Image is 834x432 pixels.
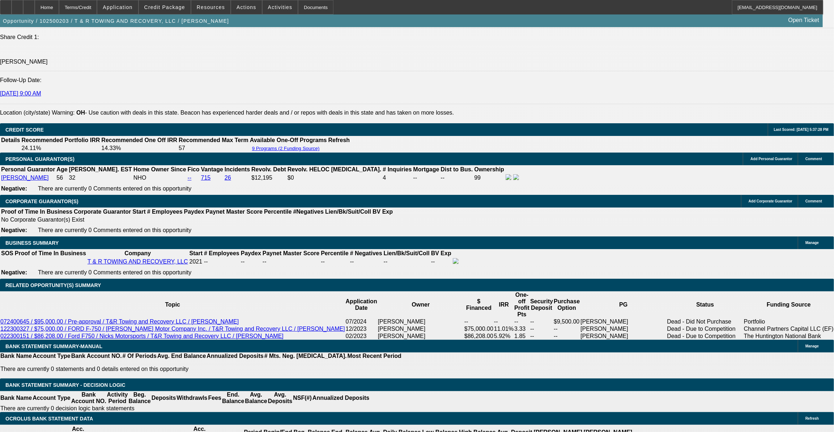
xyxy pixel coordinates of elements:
[178,137,249,144] th: Recommended Max Term
[321,250,348,256] b: Percentile
[494,325,514,333] td: 11.01%
[107,391,128,405] th: Activity Period
[373,209,393,215] b: BV Exp
[56,166,67,172] b: Age
[805,199,822,203] span: Comment
[530,291,553,318] th: Security Deposit
[76,110,454,116] label: - Use caution with deals in this state. Beacon has experienced harder deals and / or repos with d...
[122,352,157,360] th: # Of Periods
[749,199,792,203] span: Add Corporate Guarantor
[345,325,378,333] td: 12/2023
[0,333,284,339] a: 022300151 / $86,208.00 / Ford F750 / Nicks Motorsports / T&R Towing and Recovery LLC / [PERSON_NAME]
[580,318,667,325] td: [PERSON_NAME]
[750,157,792,161] span: Add Personal Guarantor
[325,209,371,215] b: Lien/Bk/Suit/Coll
[225,166,250,172] b: Incidents
[345,318,378,325] td: 07/2024
[667,318,743,325] td: Dead - Did Not Purchase
[580,325,667,333] td: [PERSON_NAME]
[513,174,519,180] img: linkedin-icon.png
[5,198,78,204] span: CORPORATE GUARANTOR(S)
[133,174,187,182] td: NHO
[5,343,102,349] span: BANK STATEMENT SUMMARY-MANUAL
[101,137,178,144] th: Recommended One Off IRR
[293,209,324,215] b: #Negatives
[1,216,396,223] td: No Corporate Guarantor(s) Exist
[350,258,382,265] div: --
[268,391,293,405] th: Avg. Deposits
[5,127,44,133] span: CREDIT SCORE
[474,174,505,182] td: 99
[144,4,185,10] span: Credit Package
[1,227,27,233] b: Negative:
[133,166,186,172] b: Home Owner Since
[251,166,286,172] b: Revolv. Debt
[0,366,401,372] p: There are currently 0 statements and 0 details entered on this opportunity
[464,333,494,340] td: $86,208.00
[56,174,68,182] td: 56
[97,0,138,14] button: Application
[464,318,494,325] td: --
[21,137,100,144] th: Recommended Portfolio IRR
[190,250,203,256] b: Start
[128,391,151,405] th: Beg. Balance
[176,391,208,405] th: Withdrawls
[237,4,256,10] span: Actions
[204,250,239,256] b: # Employees
[38,185,191,192] span: There are currently 0 Comments entered on this opportunity
[383,258,430,266] td: --
[347,352,402,360] th: Most Recent Period
[268,4,293,10] span: Activities
[805,344,819,348] span: Manage
[744,318,834,325] td: Portfolio
[667,325,743,333] td: Dead - Due to Competition
[5,156,75,162] span: PERSONAL GUARANTOR(S)
[441,174,473,182] td: --
[506,174,511,180] img: facebook-icon.png
[263,250,319,256] b: Paynet Master Score
[5,282,101,288] span: RELATED OPPORTUNITY(S) SUMMARY
[264,209,292,215] b: Percentile
[345,291,378,318] th: Application Date
[101,145,178,152] td: 14.33%
[1,250,14,257] th: SOS
[553,291,580,318] th: Purchase Option
[1,137,20,144] th: Details
[328,137,350,144] th: Refresh
[474,166,504,172] b: Ownership
[201,166,223,172] b: Vantage
[382,174,412,182] td: 4
[74,209,131,215] b: Corporate Guarantor
[378,291,464,318] th: Owner
[384,250,430,256] b: Lien/Bk/Suit/Coll
[580,291,667,318] th: PG
[0,326,345,332] a: 122300327 / $75,000.00 / FORD F-750 / [PERSON_NAME] Motor Company Inc. / T&R Towing and Recovery ...
[441,166,473,172] b: Dist to Bus.
[514,333,530,340] td: 1.85
[263,258,319,265] div: --
[1,269,27,275] b: Negative:
[151,391,176,405] th: Deposits
[453,258,459,264] img: facebook-icon.png
[5,240,59,246] span: BUSINESS SUMMARY
[189,258,203,266] td: 2021
[530,333,553,340] td: --
[413,174,440,182] td: --
[157,352,207,360] th: Avg. End Balance
[774,128,829,132] span: Last Scored: [DATE] 5:37:28 PM
[494,333,514,340] td: 5.92%
[0,318,239,325] a: 072400645 / $95,000.00 / Pre-approval / T&R Towing and Recovery LLC / [PERSON_NAME]
[241,250,261,256] b: Paydex
[383,166,412,172] b: # Inquiries
[378,333,464,340] td: [PERSON_NAME]
[250,137,327,144] th: Available One-Off Programs
[188,175,192,181] a: --
[5,416,93,422] span: OCROLUS BANK STATEMENT DATA
[287,174,382,182] td: $0
[38,269,191,275] span: There are currently 0 Comments entered on this opportunity
[250,145,322,151] button: 9 Programs (2 Funding Source)
[805,157,822,161] span: Comment
[805,241,819,245] span: Manage
[32,391,71,405] th: Account Type
[263,0,298,14] button: Activities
